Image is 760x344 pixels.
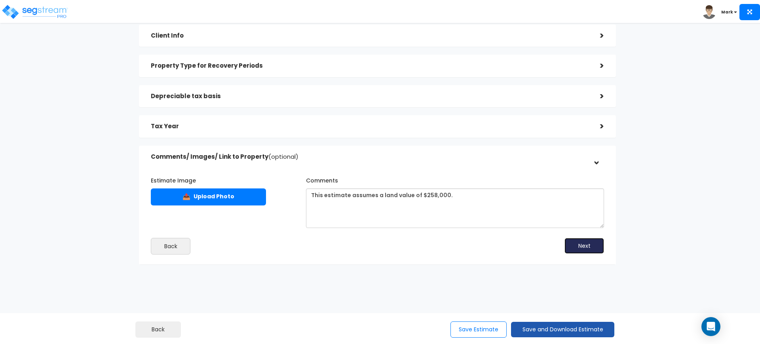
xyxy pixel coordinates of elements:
label: Comments [306,174,338,184]
span: 📤 [182,192,190,201]
label: Estimate Image [151,174,196,184]
img: avatar.png [702,5,716,19]
a: Back [135,321,181,338]
h5: Tax Year [151,123,588,130]
div: Open Intercom Messenger [701,317,720,336]
span: (optional) [268,152,298,161]
button: Back [151,238,190,255]
h5: Comments/ Images/ Link to Property [151,154,588,160]
div: > [588,90,604,103]
h5: Depreciable tax basis [151,93,588,100]
button: Next [564,238,604,254]
button: Save and Download Estimate [511,322,614,337]
div: > [588,60,604,72]
img: logo_pro_r.png [1,4,68,20]
h5: Property Type for Recovery Periods [151,63,588,69]
div: > [588,30,604,42]
div: > [590,149,602,165]
button: Save Estimate [450,321,507,338]
h5: Client Info [151,32,588,39]
label: Upload Photo [151,188,266,205]
b: Mark [721,9,733,15]
div: > [588,120,604,133]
